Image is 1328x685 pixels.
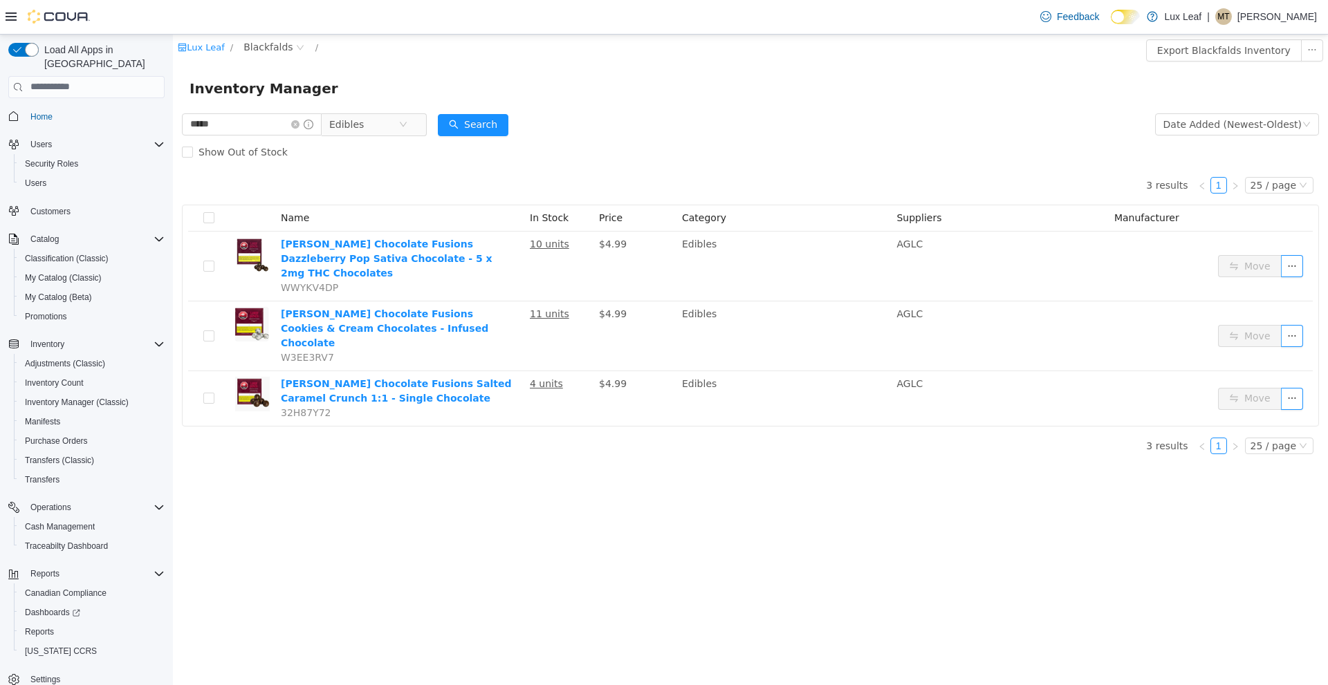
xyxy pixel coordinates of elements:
[25,108,165,125] span: Home
[1078,404,1123,419] div: 25 / page
[1058,408,1067,416] i: icon: right
[25,358,105,369] span: Adjustments (Classic)
[25,565,165,582] span: Reports
[723,344,750,355] span: AGLC
[108,178,136,189] span: Name
[426,344,454,355] span: $4.99
[1037,142,1054,159] li: 1
[25,231,165,247] span: Catalog
[20,112,120,123] span: Show Out of Stock
[30,206,71,217] span: Customers
[39,43,165,71] span: Load All Apps in [GEOGRAPHIC_DATA]
[19,156,165,172] span: Security Roles
[3,335,170,354] button: Inventory
[973,403,1015,420] li: 3 results
[723,274,750,285] span: AGLC
[14,517,170,536] button: Cash Management
[1021,142,1037,159] li: Previous Page
[1207,8,1210,25] p: |
[108,247,165,259] span: WWYKV4DP
[3,201,170,221] button: Customers
[1058,147,1067,156] i: icon: right
[25,272,102,283] span: My Catalog (Classic)
[19,375,89,391] a: Inventory Count
[14,536,170,556] button: Traceabilty Dashboard
[723,204,750,215] span: AGLC
[25,292,92,303] span: My Catalog (Beta)
[14,431,170,451] button: Purchase Orders
[108,373,158,384] span: 32H87Y72
[3,229,170,249] button: Catalog
[19,175,52,191] a: Users
[19,270,107,286] a: My Catalog (Classic)
[19,538,165,554] span: Traceabilty Dashboard
[19,433,165,449] span: Purchase Orders
[71,5,120,20] span: Blackfalds
[19,413,165,430] span: Manifests
[1237,8,1317,25] p: [PERSON_NAME]
[1054,142,1071,159] li: Next Page
[1128,5,1150,27] button: icon: ellipsis
[14,288,170,307] button: My Catalog (Beta)
[357,178,396,189] span: In Stock
[108,204,320,244] a: [PERSON_NAME] Chocolate Fusions Dazzleberry Pop Sativa Chocolate - 5 x 2mg THC Chocolates
[25,541,108,552] span: Traceabilty Dashboard
[1217,8,1229,25] span: MT
[426,178,450,189] span: Price
[1035,3,1105,30] a: Feedback
[19,394,134,411] a: Inventory Manager (Classic)
[19,175,165,191] span: Users
[25,231,64,247] button: Catalog
[30,339,64,350] span: Inventory
[25,588,107,599] span: Canadian Compliance
[30,568,59,579] span: Reports
[1165,8,1202,25] p: Lux Leaf
[19,308,73,325] a: Promotions
[19,643,165,659] span: Washington CCRS
[504,197,718,267] td: Edibles
[19,394,165,411] span: Inventory Manager (Classic)
[941,178,1006,189] span: Manufacturer
[14,583,170,603] button: Canadian Compliance
[30,111,53,122] span: Home
[25,521,95,532] span: Cash Management
[14,173,170,193] button: Users
[3,564,170,583] button: Reports
[30,234,59,245] span: Catalog
[426,274,454,285] span: $4.99
[1078,143,1123,158] div: 25 / page
[30,502,71,513] span: Operations
[25,455,94,466] span: Transfers (Classic)
[25,607,80,618] span: Dashboards
[14,393,170,412] button: Inventory Manager (Classic)
[3,498,170,517] button: Operations
[19,433,93,449] a: Purchase Orders
[14,603,170,622] a: Dashboards
[19,270,165,286] span: My Catalog (Classic)
[25,203,76,220] a: Customers
[25,565,65,582] button: Reports
[14,154,170,173] button: Security Roles
[19,355,111,372] a: Adjustments (Classic)
[14,268,170,288] button: My Catalog (Classic)
[17,43,174,65] span: Inventory Manager
[14,451,170,470] button: Transfers (Classic)
[25,311,67,322] span: Promotions
[25,136,165,153] span: Users
[19,250,165,267] span: Classification (Classic)
[19,623,165,640] span: Reports
[509,178,553,189] span: Category
[62,272,97,307] img: Lord Jones Chocolate Fusions Cookies & Cream Chocolates - Infused Chocolate hero shot
[14,307,170,326] button: Promotions
[14,622,170,641] button: Reports
[19,604,165,621] span: Dashboards
[19,604,86,621] a: Dashboards
[14,641,170,661] button: [US_STATE] CCRS
[357,274,396,285] u: 11 units
[973,142,1015,159] li: 3 results
[973,5,1129,27] button: Export Blackfalds Inventory
[19,308,165,325] span: Promotions
[1126,407,1134,417] i: icon: down
[5,8,52,18] a: icon: shopLux Leaf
